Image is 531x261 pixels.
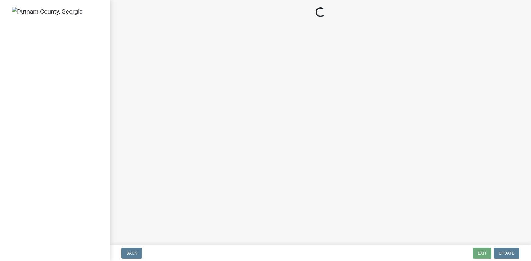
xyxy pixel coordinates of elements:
[494,248,519,259] button: Update
[121,248,142,259] button: Back
[499,251,514,256] span: Update
[473,248,491,259] button: Exit
[12,7,83,16] img: Putnam County, Georgia
[126,251,137,256] span: Back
